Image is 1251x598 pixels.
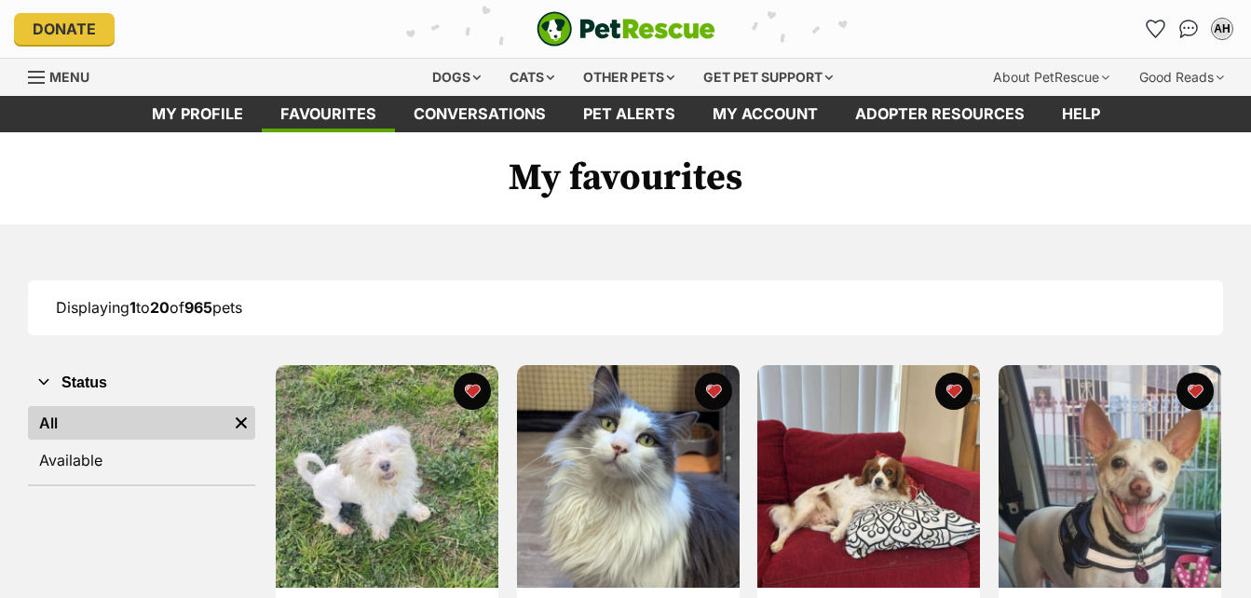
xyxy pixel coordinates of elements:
img: Freckles [999,365,1221,588]
img: Aurora [757,365,980,588]
button: My account [1207,14,1237,44]
a: Help [1043,96,1119,132]
span: Menu [49,69,89,85]
div: Status [28,402,255,484]
img: Honey [276,365,498,588]
button: favourite [455,373,492,410]
span: Displaying to of pets [56,298,242,317]
img: chat-41dd97257d64d25036548639549fe6c8038ab92f7586957e7f3b1b290dea8141.svg [1179,20,1199,38]
a: Adopter resources [836,96,1043,132]
button: favourite [695,373,732,410]
a: Pet alerts [564,96,694,132]
a: Available [28,443,255,477]
div: Get pet support [690,59,846,96]
img: Bluey [517,365,740,588]
div: Cats [496,59,567,96]
a: Favourites [1140,14,1170,44]
strong: 1 [129,298,136,317]
div: Dogs [419,59,494,96]
a: My account [694,96,836,132]
strong: 20 [150,298,170,317]
img: logo-e224e6f780fb5917bec1dbf3a21bbac754714ae5b6737aabdf751b685950b380.svg [537,11,715,47]
a: PetRescue [537,11,715,47]
a: All [28,406,227,440]
button: favourite [936,373,973,410]
button: favourite [1176,373,1214,410]
strong: 965 [184,298,212,317]
a: Menu [28,59,102,92]
ul: Account quick links [1140,14,1237,44]
a: Conversations [1174,14,1203,44]
button: Status [28,371,255,395]
div: About PetRescue [980,59,1122,96]
a: My profile [133,96,262,132]
a: Remove filter [227,406,255,440]
div: AH [1213,20,1231,38]
div: Good Reads [1126,59,1237,96]
div: Other pets [570,59,687,96]
a: Donate [14,13,115,45]
a: Favourites [262,96,395,132]
a: conversations [395,96,564,132]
